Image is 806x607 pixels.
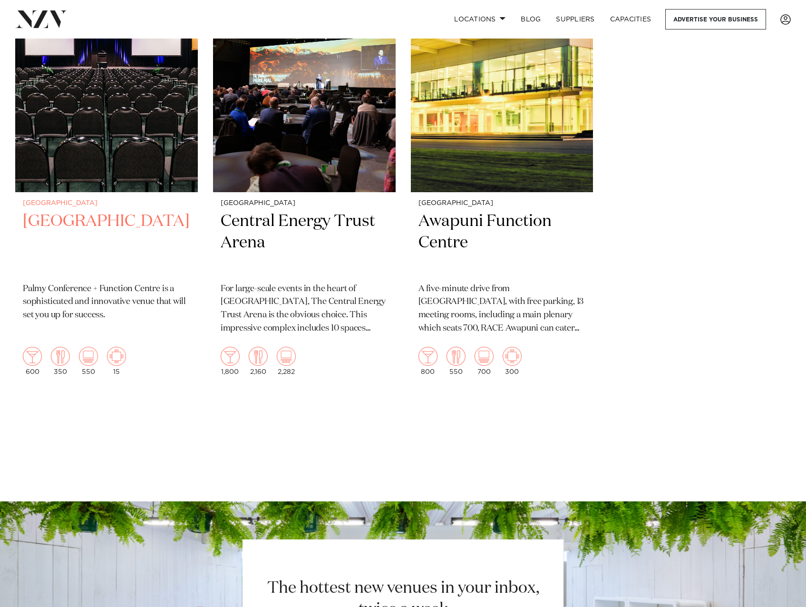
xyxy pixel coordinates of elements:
p: For large-scale events in the heart of [GEOGRAPHIC_DATA], The Central Energy Trust Arena is the o... [221,283,388,336]
img: theatre.png [475,347,494,366]
img: meeting.png [503,347,522,366]
a: SUPPLIERS [548,9,602,29]
div: 600 [23,347,42,375]
img: dining.png [447,347,466,366]
img: meeting.png [107,347,126,366]
div: 550 [447,347,466,375]
img: theatre.png [277,347,296,366]
a: Locations [447,9,513,29]
img: cocktail.png [23,347,42,366]
small: [GEOGRAPHIC_DATA] [221,200,388,207]
h2: Awapuni Function Centre [418,211,586,275]
div: 1,800 [221,347,240,375]
div: 2,160 [249,347,268,375]
a: Advertise your business [665,9,766,29]
div: 350 [51,347,70,375]
img: nzv-logo.png [15,10,67,28]
div: 2,282 [277,347,296,375]
a: BLOG [513,9,548,29]
div: 15 [107,347,126,375]
img: cocktail.png [221,347,240,366]
h2: [GEOGRAPHIC_DATA] [23,211,190,275]
p: A five-minute drive from [GEOGRAPHIC_DATA], with free parking, 13 meeting rooms, including a main... [418,283,586,336]
h2: Central Energy Trust Arena [221,211,388,275]
img: dining.png [249,347,268,366]
div: 550 [79,347,98,375]
small: [GEOGRAPHIC_DATA] [418,200,586,207]
div: 700 [475,347,494,375]
p: Palmy Conference + Function Centre is a sophisticated and innovative venue that will set you up f... [23,283,190,323]
img: dining.png [51,347,70,366]
div: 300 [503,347,522,375]
small: [GEOGRAPHIC_DATA] [23,200,190,207]
a: Capacities [602,9,659,29]
div: 800 [418,347,437,375]
img: cocktail.png [418,347,437,366]
img: theatre.png [79,347,98,366]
